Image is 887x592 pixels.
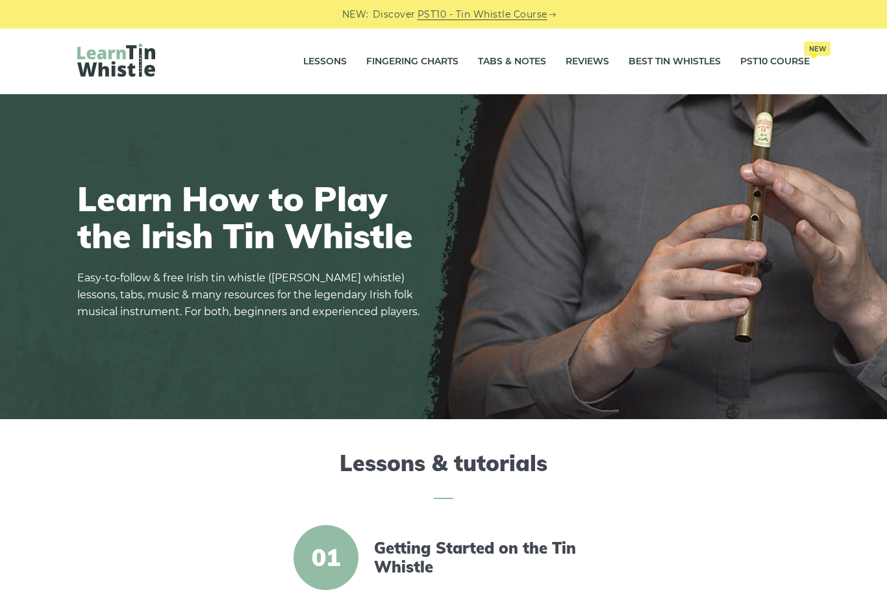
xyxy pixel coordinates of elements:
[77,180,428,254] h1: Learn How to Play the Irish Tin Whistle
[366,45,458,78] a: Fingering Charts
[804,42,831,56] span: New
[566,45,609,78] a: Reviews
[478,45,546,78] a: Tabs & Notes
[629,45,721,78] a: Best Tin Whistles
[303,45,347,78] a: Lessons
[294,525,358,590] span: 01
[740,45,810,78] a: PST10 CourseNew
[77,450,810,499] h2: Lessons & tutorials
[77,270,428,320] p: Easy-to-follow & free Irish tin whistle ([PERSON_NAME] whistle) lessons, tabs, music & many resou...
[77,44,155,77] img: LearnTinWhistle.com
[374,539,597,576] a: Getting Started on the Tin Whistle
